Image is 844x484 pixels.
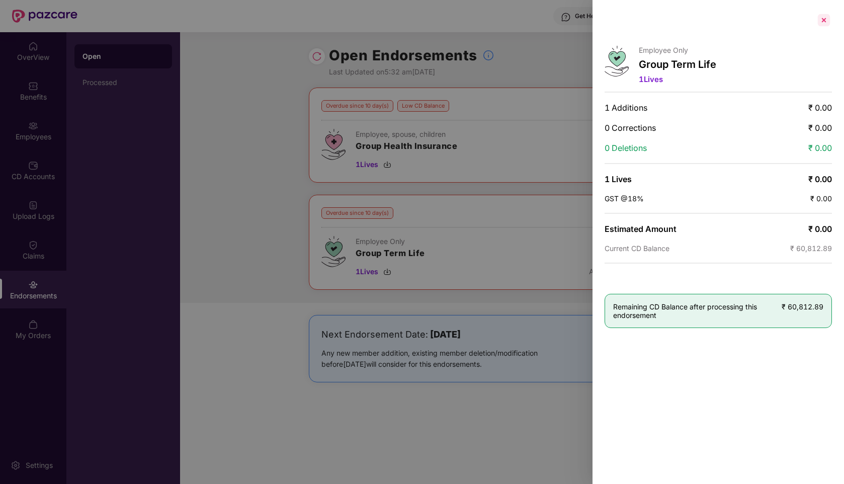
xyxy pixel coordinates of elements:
[605,143,647,153] span: 0 Deletions
[639,46,716,54] p: Employee Only
[639,58,716,70] p: Group Term Life
[605,224,677,234] span: Estimated Amount
[808,224,832,234] span: ₹ 0.00
[790,244,832,253] span: ₹ 60,812.89
[810,194,832,203] span: ₹ 0.00
[808,123,832,133] span: ₹ 0.00
[808,143,832,153] span: ₹ 0.00
[605,46,629,76] img: svg+xml;base64,PHN2ZyB4bWxucz0iaHR0cDovL3d3dy53My5vcmcvMjAwMC9zdmciIHdpZHRoPSI0Ny43MTQiIGhlaWdodD...
[605,123,656,133] span: 0 Corrections
[613,302,782,319] span: Remaining CD Balance after processing this endorsement
[605,244,669,253] span: Current CD Balance
[605,194,644,203] span: GST @18%
[639,74,663,84] span: 1 Lives
[782,302,823,311] span: ₹ 60,812.89
[808,174,832,184] span: ₹ 0.00
[808,103,832,113] span: ₹ 0.00
[605,174,632,184] span: 1 Lives
[605,103,647,113] span: 1 Additions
